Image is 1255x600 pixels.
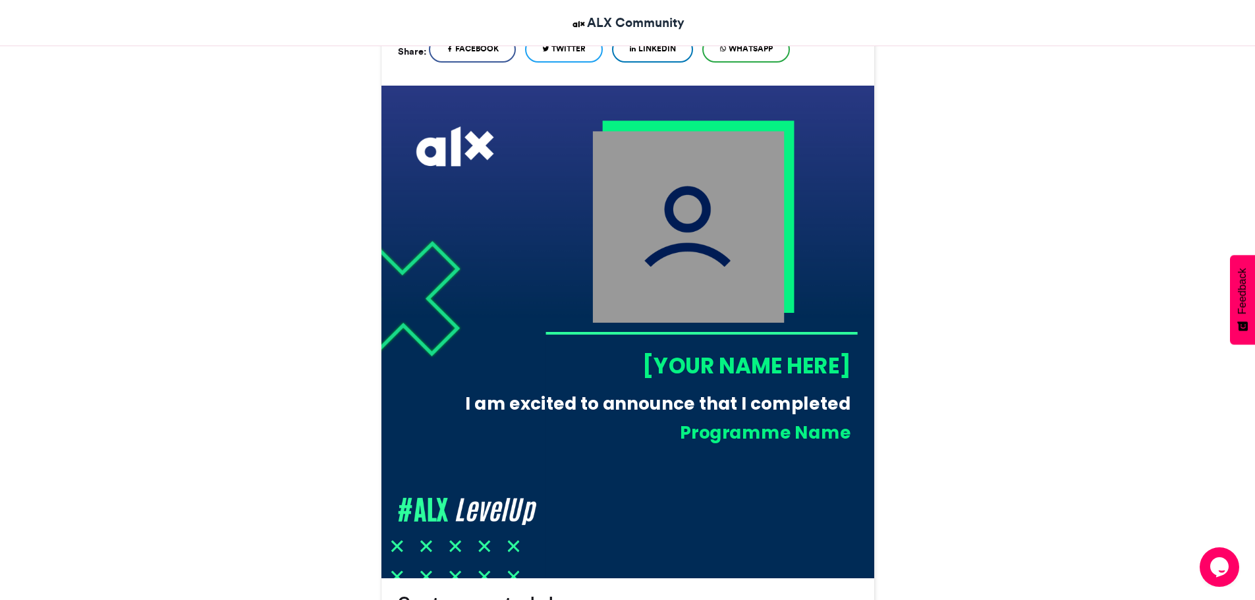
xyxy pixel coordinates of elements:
a: WhatsApp [702,36,790,63]
a: Facebook [429,36,516,63]
div: [YOUR NAME HERE] [545,350,851,381]
div: Programme Name [474,420,851,445]
a: LinkedIn [612,36,693,63]
span: Facebook [455,43,499,55]
img: Background [381,86,874,578]
div: I am excited to announce that I completed [453,391,851,416]
button: Feedback - Show survey [1230,255,1255,344]
img: ALX Community [571,16,587,32]
iframe: chat widget [1200,547,1242,587]
a: ALX Community [571,13,684,32]
span: LinkedIn [638,43,676,55]
span: Twitter [551,43,586,55]
img: user_filled.png [592,131,784,323]
h5: Share: [398,43,426,60]
span: Feedback [1237,268,1248,314]
span: WhatsApp [729,43,773,55]
a: Twitter [525,36,603,63]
